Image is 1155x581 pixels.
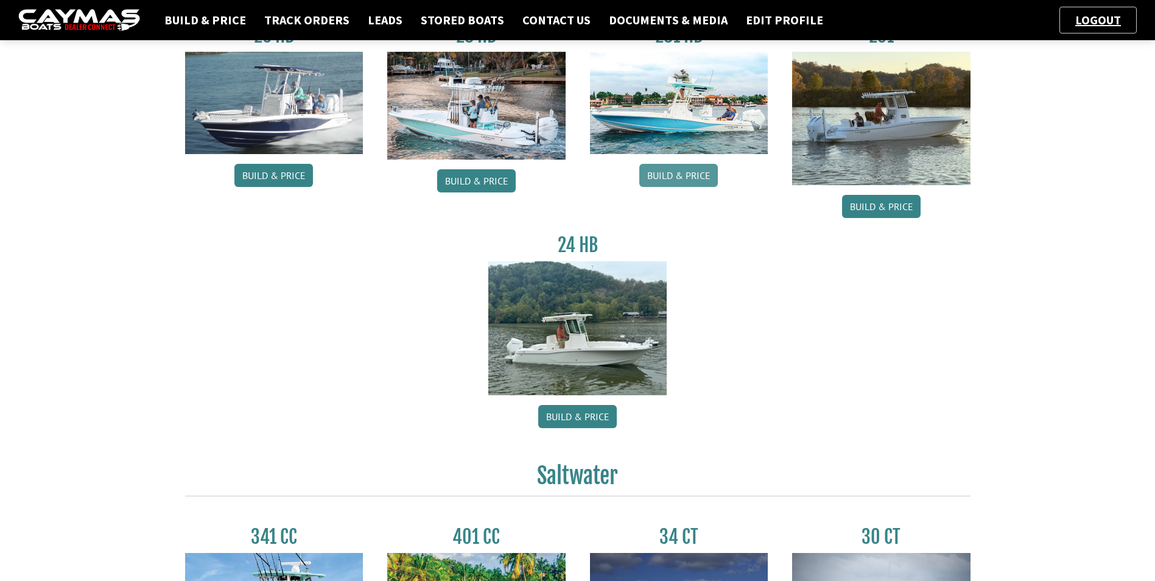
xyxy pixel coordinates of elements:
[185,52,363,154] img: 26_new_photo_resized.jpg
[842,195,921,218] a: Build & Price
[603,12,734,28] a: Documents & Media
[590,52,768,154] img: 28-hb-twin.jpg
[18,9,140,32] img: caymas-dealer-connect-2ed40d3bc7270c1d8d7ffb4b79bf05adc795679939227970def78ec6f6c03838.gif
[185,526,363,548] h3: 341 CC
[415,12,510,28] a: Stored Boats
[792,526,971,548] h3: 30 CT
[234,164,313,187] a: Build & Price
[590,526,768,548] h3: 34 CT
[488,234,667,256] h3: 24 HB
[362,12,409,28] a: Leads
[516,12,597,28] a: Contact Us
[437,169,516,192] a: Build & Price
[387,52,566,160] img: 28_hb_thumbnail_for_caymas_connect.jpg
[740,12,829,28] a: Edit Profile
[1069,12,1127,27] a: Logout
[639,164,718,187] a: Build & Price
[792,52,971,185] img: 291_Thumbnail.jpg
[158,12,252,28] a: Build & Price
[488,261,667,395] img: 24_HB_thumbnail.jpg
[538,405,617,428] a: Build & Price
[387,526,566,548] h3: 401 CC
[185,462,971,496] h2: Saltwater
[258,12,356,28] a: Track Orders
